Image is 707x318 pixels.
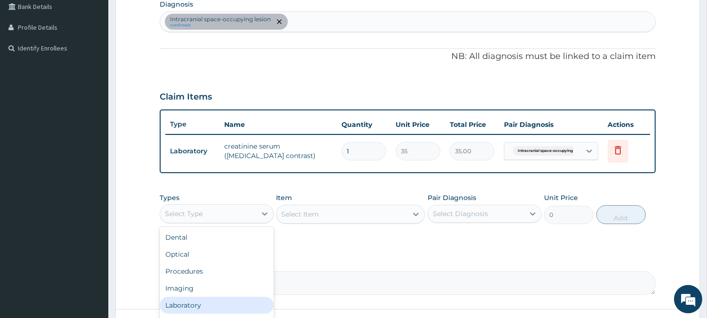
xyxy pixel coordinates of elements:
[544,193,578,202] label: Unit Price
[170,23,271,28] small: confirmed
[165,142,219,160] td: Laboratory
[55,98,130,193] span: We're online!
[165,116,219,133] th: Type
[160,92,212,102] h3: Claim Items
[433,209,488,218] div: Select Diagnosis
[160,297,274,314] div: Laboratory
[160,258,656,266] label: Comment
[165,209,203,218] div: Select Type
[596,205,646,224] button: Add
[160,229,274,246] div: Dental
[499,115,603,134] th: Pair Diagnosis
[428,193,476,202] label: Pair Diagnosis
[603,115,650,134] th: Actions
[49,53,158,65] div: Chat with us now
[337,115,391,134] th: Quantity
[219,137,337,165] td: creatinine serum ([MEDICAL_DATA] contrast)
[276,193,292,202] label: Item
[391,115,445,134] th: Unit Price
[160,280,274,297] div: Imaging
[170,16,271,23] p: Intracranial space-occupying lesion
[5,215,179,248] textarea: Type your message and hit 'Enter'
[160,263,274,280] div: Procedures
[219,115,337,134] th: Name
[154,5,177,27] div: Minimize live chat window
[17,47,38,71] img: d_794563401_company_1708531726252_794563401
[513,146,583,156] span: Intracranial space-occupying l...
[445,115,499,134] th: Total Price
[275,17,284,26] span: remove selection option
[160,194,179,202] label: Types
[160,246,274,263] div: Optical
[160,50,656,63] p: NB: All diagnosis must be linked to a claim item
